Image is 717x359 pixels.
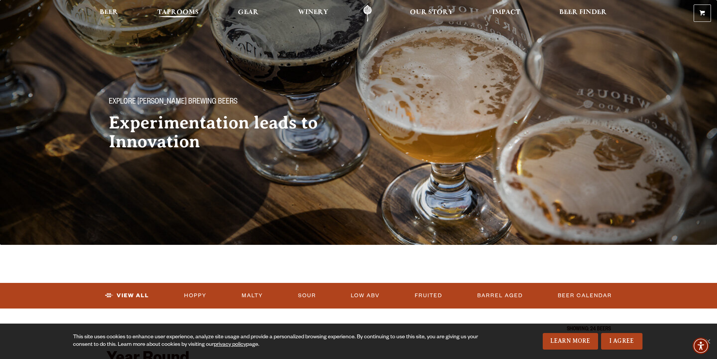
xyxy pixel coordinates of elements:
[95,5,123,22] a: Beer
[152,5,204,22] a: Taprooms
[239,287,266,304] a: Malty
[100,9,118,15] span: Beer
[555,287,615,304] a: Beer Calendar
[693,338,709,354] div: Accessibility Menu
[474,287,526,304] a: Barrel Aged
[487,5,525,22] a: Impact
[157,9,199,15] span: Taprooms
[298,9,328,15] span: Winery
[293,5,333,22] a: Winery
[410,9,453,15] span: Our Story
[559,9,607,15] span: Beer Finder
[295,287,319,304] a: Sour
[73,334,481,349] div: This site uses cookies to enhance user experience, analyze site usage and provide a personalized ...
[554,5,612,22] a: Beer Finder
[214,342,246,348] a: privacy policy
[109,113,344,151] h2: Experimentation leads to Innovation
[102,287,152,304] a: View All
[181,287,210,304] a: Hoppy
[238,9,259,15] span: Gear
[348,287,383,304] a: Low ABV
[233,5,263,22] a: Gear
[492,9,520,15] span: Impact
[353,5,382,22] a: Odell Home
[109,98,237,107] span: Explore [PERSON_NAME] Brewing Beers
[405,5,458,22] a: Our Story
[412,287,445,304] a: Fruited
[601,333,642,350] a: I Agree
[543,333,598,350] a: Learn More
